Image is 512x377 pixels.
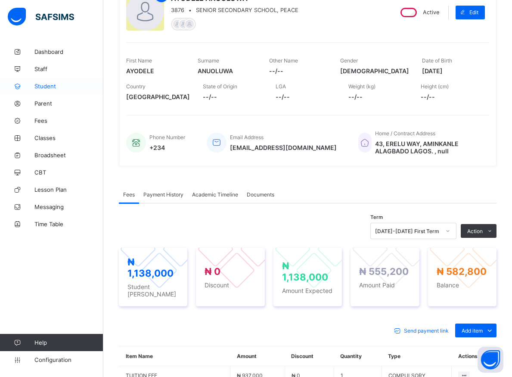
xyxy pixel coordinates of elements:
[149,144,185,151] span: +234
[34,83,103,90] span: Student
[126,83,146,90] span: Country
[127,256,174,279] span: ₦ 1,138,000
[462,327,483,334] span: Add item
[230,134,264,140] span: Email Address
[282,260,328,283] span: ₦ 1,138,000
[34,100,103,107] span: Parent
[421,93,481,100] span: --/--
[469,9,478,16] span: Edit
[34,339,103,346] span: Help
[276,93,335,100] span: --/--
[34,203,103,210] span: Messaging
[34,186,103,193] span: Lesson Plan
[359,266,409,277] span: ₦ 555,200
[126,57,152,64] span: First Name
[192,191,238,198] span: Academic Timeline
[34,117,103,124] span: Fees
[203,83,237,90] span: State of Origin
[34,169,103,176] span: CBT
[119,346,230,366] th: Item Name
[422,67,481,75] span: [DATE]
[143,191,183,198] span: Payment History
[282,287,333,294] span: Amount Expected
[340,67,409,75] span: [DEMOGRAPHIC_DATA]
[437,281,488,289] span: Balance
[203,93,263,100] span: --/--
[285,346,334,366] th: Discount
[423,9,439,16] span: Active
[334,346,382,366] th: Quantity
[230,346,285,366] th: Amount
[375,228,441,234] div: [DATE]-[DATE] First Term
[149,134,185,140] span: Phone Number
[126,67,185,75] span: AYODELE
[348,93,408,100] span: --/--
[348,83,375,90] span: Weight (kg)
[452,346,496,366] th: Actions
[404,327,449,334] span: Send payment link
[382,346,452,366] th: Type
[421,83,449,90] span: Height (cm)
[375,130,435,137] span: Home / Contract Address
[34,134,103,141] span: Classes
[34,152,103,159] span: Broadsheet
[171,7,184,13] span: 3876
[205,281,256,289] span: Discount
[437,266,487,277] span: ₦ 582,800
[247,191,274,198] span: Documents
[34,221,103,227] span: Time Table
[171,7,298,13] div: •
[34,65,103,72] span: Staff
[467,228,483,234] span: Action
[198,57,219,64] span: Surname
[34,48,103,55] span: Dashboard
[230,144,337,151] span: [EMAIL_ADDRESS][DOMAIN_NAME]
[370,214,383,220] span: Term
[422,57,452,64] span: Date of Birth
[126,93,190,100] span: [GEOGRAPHIC_DATA]
[359,281,410,289] span: Amount Paid
[198,67,256,75] span: ANUOLUWA
[34,356,103,363] span: Configuration
[375,140,481,155] span: 43, ERELU WAY, AMINKANLE ALAGBADO LAGOS. , null
[478,347,503,373] button: Open asap
[196,7,298,13] span: SENIOR SECONDARY SCHOOL, PEACE
[8,8,74,26] img: safsims
[269,67,328,75] span: --/--
[276,83,286,90] span: LGA
[127,283,179,298] span: Student [PERSON_NAME]
[269,57,298,64] span: Other Name
[205,266,220,277] span: ₦ 0
[123,191,135,198] span: Fees
[340,57,358,64] span: Gender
